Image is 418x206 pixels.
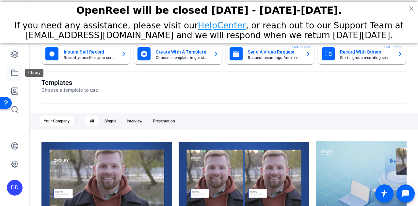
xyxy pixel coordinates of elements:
button: Instant Self RecordRecord yourself or your screen [41,43,130,64]
mat-card-title: Record With Others [340,48,392,56]
mat-card-subtitle: Record yourself or your screen [64,56,116,60]
span: ENTERPRISE [384,45,403,50]
mat-icon: accessibility [380,190,388,198]
a: HelpCenter [198,19,246,29]
button: Create With A TemplateChoose a template to get started [134,43,222,64]
mat-card-subtitle: Request recordings from anyone, anywhere [248,56,300,60]
p: Choose a template to use [41,87,98,94]
div: DD [7,180,23,196]
div: Presentation [149,116,179,126]
mat-card-title: Create With A Template [156,48,208,56]
div: Your Company [40,116,73,126]
div: All [86,116,98,126]
div: Simple [101,116,120,126]
div: Library [25,69,43,77]
button: Send A Video RequestRequest recordings from anyone, anywhereENTERPRISE [226,43,314,64]
mat-card-subtitle: Choose a template to get started [156,56,208,60]
div: Interview [123,116,146,126]
button: Record With OthersStart a group recording sessionENTERPRISE [318,43,407,64]
span: If you need any assistance, please visit our , or reach out to our Support Team at [EMAIL_ADDRESS... [14,19,404,39]
mat-icon: message [402,190,410,198]
mat-card-title: Instant Self Record [64,48,116,56]
mat-card-subtitle: Start a group recording session [340,56,392,60]
span: ENTERPRISE [292,45,311,50]
h1: Templates [41,79,98,87]
mat-card-title: Send A Video Request [248,48,300,56]
div: OpenReel will be closed [DATE] - [DATE]-[DATE]. [8,3,410,14]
